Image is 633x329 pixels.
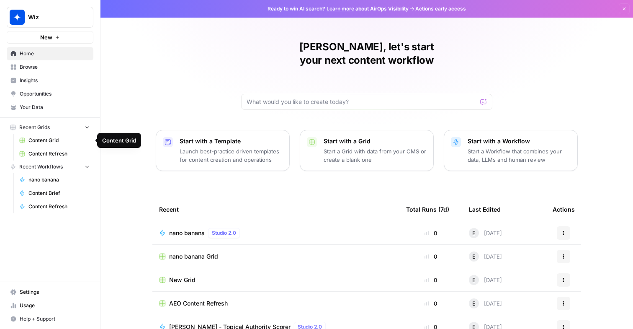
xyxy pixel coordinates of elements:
span: E [472,299,476,308]
span: Content Refresh [28,150,90,158]
button: Start with a WorkflowStart a Workflow that combines your data, LLMs and human review [444,130,578,171]
a: New Grid [159,276,393,284]
button: Recent Grids [7,121,93,134]
div: 0 [406,229,455,237]
p: Start with a Workflow [468,137,571,145]
span: nano banana [28,176,90,184]
button: Start with a GridStart a Grid with data from your CMS or create a blank one [300,130,434,171]
button: Help + Support [7,312,93,326]
a: Opportunities [7,87,93,101]
span: Help + Support [20,315,90,323]
span: Recent Grids [19,124,50,131]
span: Browse [20,63,90,71]
div: 0 [406,299,455,308]
h1: [PERSON_NAME], let's start your next content workflow [241,40,492,67]
a: Home [7,47,93,60]
a: Content Refresh [15,147,93,161]
a: AEO Content Refresh [159,299,393,308]
div: [DATE] [469,251,502,262]
a: Learn more [327,5,354,12]
div: Total Runs (7d) [406,198,449,221]
a: Browse [7,60,93,74]
a: nano banana [15,173,93,187]
button: Workspace: Wiz [7,7,93,28]
a: nano banana Grid [159,252,393,261]
p: Start with a Grid [324,137,427,145]
span: E [472,229,476,237]
span: Home [20,50,90,57]
a: Content Grid [15,134,93,147]
span: Ready to win AI search? about AirOps Visibility [268,5,409,13]
span: Settings [20,288,90,296]
div: [DATE] [469,228,502,238]
a: Settings [7,285,93,299]
a: Your Data [7,101,93,114]
span: E [472,252,476,261]
a: nano bananaStudio 2.0 [159,228,393,238]
span: Studio 2.0 [212,229,236,237]
div: Last Edited [469,198,501,221]
span: New [40,33,52,41]
span: Content Brief [28,189,90,197]
button: New [7,31,93,44]
p: Start with a Template [180,137,283,145]
a: Insights [7,74,93,87]
a: Content Brief [15,187,93,200]
a: Content Refresh [15,200,93,213]
span: Content Refresh [28,203,90,210]
span: Opportunities [20,90,90,98]
p: Start a Workflow that combines your data, LLMs and human review [468,147,571,164]
div: Recent [159,198,393,221]
span: Content Grid [28,137,90,144]
img: Wiz Logo [10,10,25,25]
div: 0 [406,252,455,261]
span: Actions early access [415,5,466,13]
span: Recent Workflows [19,163,63,171]
p: Launch best-practice driven templates for content creation and operations [180,147,283,164]
span: Your Data [20,104,90,111]
div: [DATE] [469,298,502,308]
input: What would you like to create today? [247,98,477,106]
div: 0 [406,276,455,284]
span: AEO Content Refresh [169,299,228,308]
button: Recent Workflows [7,161,93,173]
a: Usage [7,299,93,312]
div: Actions [553,198,575,221]
span: Usage [20,302,90,309]
div: [DATE] [469,275,502,285]
span: Insights [20,77,90,84]
button: Start with a TemplateLaunch best-practice driven templates for content creation and operations [156,130,290,171]
span: nano banana Grid [169,252,218,261]
span: New Grid [169,276,196,284]
span: Wiz [28,13,79,21]
span: E [472,276,476,284]
p: Start a Grid with data from your CMS or create a blank one [324,147,427,164]
span: nano banana [169,229,205,237]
